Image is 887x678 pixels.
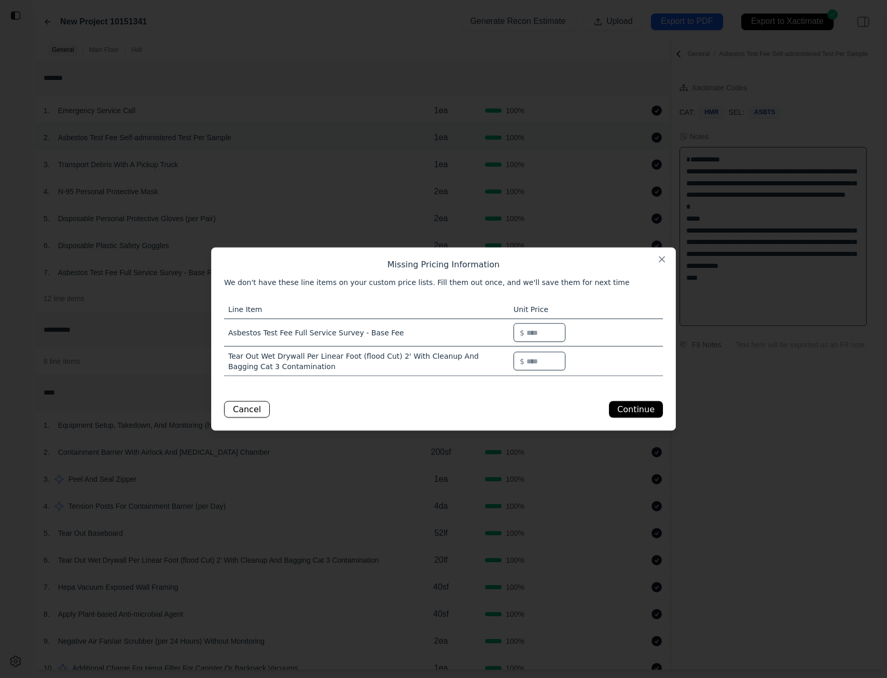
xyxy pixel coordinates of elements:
h3: We don't have these line items on your custom price lists. Fill them out once, and we'll save the... [224,277,663,288]
th: Unit Price [509,300,663,319]
button: Continue [609,401,663,418]
button: Cancel [224,401,270,418]
th: Line Item [224,300,509,319]
td: Asbestos Test Fee Full Service Survey - Base Fee [224,319,509,346]
h2: Missing Pricing Information [224,261,663,269]
td: Tear Out Wet Drywall Per Linear Foot (flood Cut) 2' With Cleanup And Bagging Cat 3 Contamination [224,346,509,376]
